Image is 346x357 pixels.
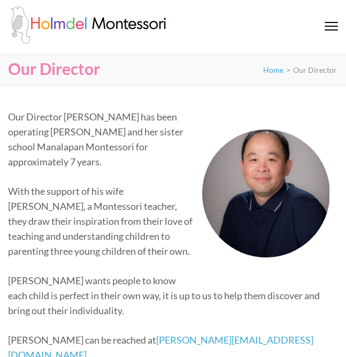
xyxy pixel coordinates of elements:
[263,65,283,74] a: Home
[8,184,330,259] p: With the support of his wife [PERSON_NAME], a Montessori teacher, they draw their inspiration fro...
[8,6,168,44] img: Holmdel Montessori School
[8,109,330,169] p: Our Director [PERSON_NAME] has been operating [PERSON_NAME] and her sister school Manalapan Monte...
[8,57,100,80] h1: Our Director
[286,65,290,74] span: >
[8,273,330,318] p: [PERSON_NAME] wants people to know each child is perfect in their own way, it is up to us to help...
